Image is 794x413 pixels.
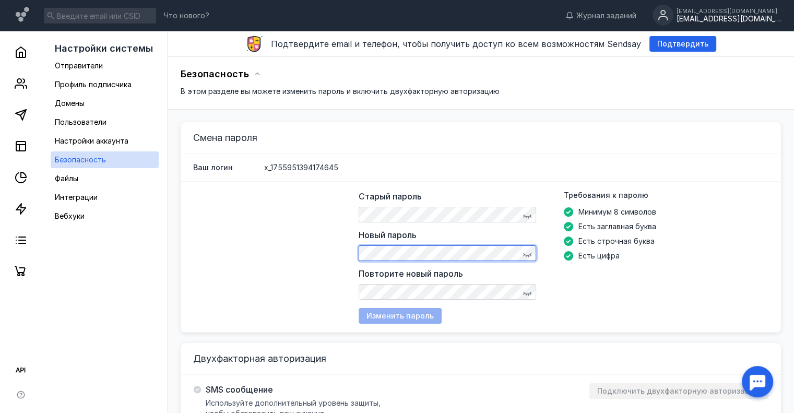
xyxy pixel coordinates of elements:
[271,39,641,49] span: Подтвердите email и телефон, чтобы получить доступ ко всем возможностям Sendsay
[51,57,159,74] a: Отправители
[51,151,159,168] a: Безопасность
[563,191,648,199] span: Требования к паролю
[181,87,500,96] span: В этом разделе вы можете изменить пароль и включить двухфакторную авторизацию
[51,170,159,187] a: Файлы
[55,61,103,70] span: Отправители
[677,15,781,23] div: [EMAIL_ADDRESS][DOMAIN_NAME]
[578,207,656,217] span: Минимум 8 символов
[193,163,233,172] span: Ваш логин
[576,10,636,21] span: Журнал заданий
[206,384,273,395] span: SMS сообщение
[359,191,422,202] span: Старый пароль
[657,40,708,49] span: Подтвердить
[677,8,781,14] div: [EMAIL_ADDRESS][DOMAIN_NAME]
[55,117,106,126] span: Пользователи
[55,43,153,54] span: Настройки системы
[55,211,85,220] span: Вебхуки
[55,136,128,145] span: Настройки аккаунта
[51,189,159,206] a: Интеграции
[193,132,257,143] span: Смена пароля
[55,193,98,202] span: Интеграции
[264,162,338,173] span: x_1755951394174645
[359,268,463,279] span: Повторите новый пароль
[55,80,132,89] span: Профиль подписчика
[51,208,159,225] a: Вебхуки
[51,114,159,131] a: Пользователи
[51,76,159,93] a: Профиль подписчика
[578,251,619,261] span: Есть цифра
[649,36,716,52] button: Подтвердить
[578,221,656,232] span: Есть заглавная буква
[51,133,159,149] a: Настройки аккаунта
[51,95,159,112] a: Домены
[181,68,249,79] span: Безопасность
[55,174,78,183] span: Файлы
[44,8,156,23] input: Введите email или CSID
[193,353,326,364] span: Двухфакторная авторизация
[560,10,642,21] a: Журнал заданий
[55,99,85,108] span: Домены
[55,155,106,164] span: Безопасность
[578,236,654,246] span: Есть строчная буква
[164,12,209,19] span: Что нового?
[359,230,417,240] span: Новый пароль
[159,12,215,19] a: Что нового?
